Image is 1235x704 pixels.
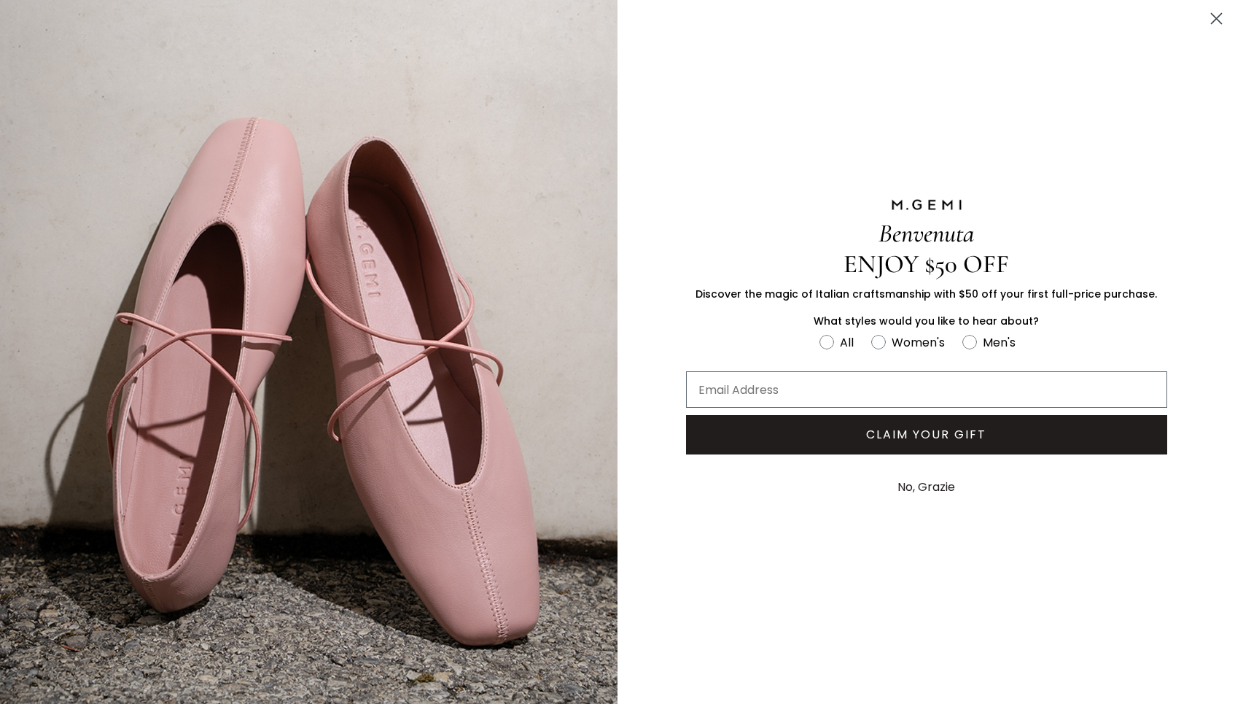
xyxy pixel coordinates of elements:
span: Discover the magic of Italian craftsmanship with $50 off your first full-price purchase. [696,287,1157,301]
div: All [840,333,854,352]
img: M.GEMI [890,198,963,212]
div: Men's [983,333,1016,352]
button: CLAIM YOUR GIFT [686,415,1167,454]
span: ENJOY $50 OFF [844,249,1009,279]
button: Close dialog [1204,6,1229,31]
input: Email Address [686,371,1167,408]
span: What styles would you like to hear about? [814,314,1039,328]
span: Benvenuta [878,218,974,249]
div: Women's [892,333,945,352]
button: No, Grazie [890,469,962,506]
